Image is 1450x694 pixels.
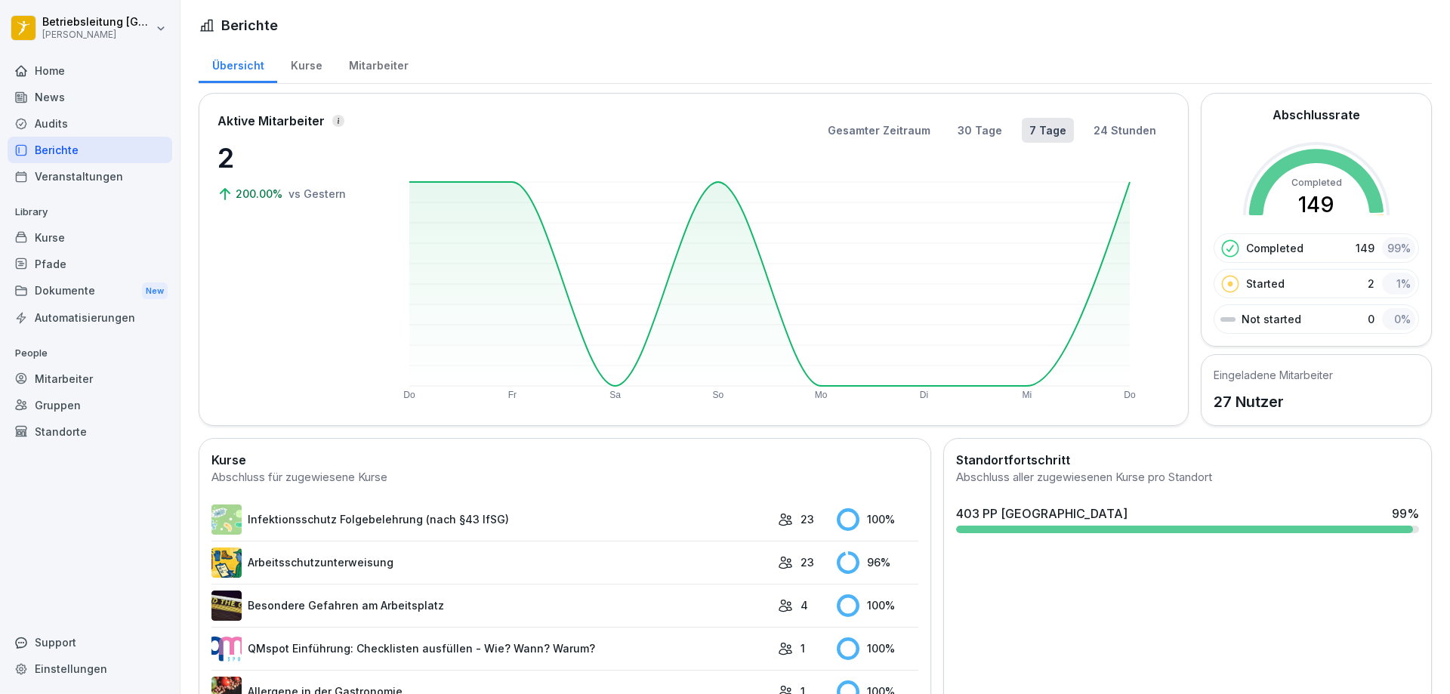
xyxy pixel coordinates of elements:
div: 99 % [1392,504,1419,523]
a: Kurse [8,224,172,251]
div: 0 % [1382,308,1415,330]
p: vs Gestern [288,186,346,202]
h5: Eingeladene Mitarbeiter [1214,367,1333,383]
p: [PERSON_NAME] [42,29,153,40]
text: Fr [508,390,517,400]
text: So [713,390,724,400]
p: Library [8,200,172,224]
div: 403 PP [GEOGRAPHIC_DATA] [956,504,1128,523]
a: Veranstaltungen [8,163,172,190]
p: 2 [1368,276,1374,291]
p: 23 [801,511,814,527]
a: Mitarbeiter [335,45,421,83]
a: Gruppen [8,392,172,418]
button: 30 Tage [950,118,1010,143]
p: 1 [801,640,805,656]
text: Di [920,390,928,400]
a: QMspot Einführung: Checklisten ausfüllen - Wie? Wann? Warum? [211,634,770,664]
div: 96 % [837,551,918,574]
text: Mo [815,390,828,400]
a: Übersicht [199,45,277,83]
p: Completed [1246,240,1303,256]
p: 2 [217,137,369,178]
img: zq4t51x0wy87l3xh8s87q7rq.png [211,591,242,621]
p: People [8,341,172,366]
div: 100 % [837,637,918,660]
h2: Kurse [211,451,918,469]
a: Standorte [8,418,172,445]
a: Home [8,57,172,84]
a: Einstellungen [8,655,172,682]
p: 149 [1356,240,1374,256]
div: Support [8,629,172,655]
p: 23 [801,554,814,570]
div: 1 % [1382,273,1415,295]
a: Mitarbeiter [8,366,172,392]
div: New [142,282,168,300]
a: News [8,84,172,110]
a: Arbeitsschutzunterweisung [211,547,770,578]
button: 24 Stunden [1086,118,1164,143]
div: Abschluss aller zugewiesenen Kurse pro Standort [956,469,1419,486]
div: 99 % [1382,237,1415,259]
text: Do [1124,390,1136,400]
p: 200.00% [236,186,285,202]
p: Started [1246,276,1285,291]
p: 27 Nutzer [1214,390,1333,413]
a: Besondere Gefahren am Arbeitsplatz [211,591,770,621]
a: Infektionsschutz Folgebelehrung (nach §43 IfSG) [211,504,770,535]
text: Mi [1022,390,1032,400]
img: tgff07aey9ahi6f4hltuk21p.png [211,504,242,535]
a: DokumenteNew [8,277,172,305]
p: 4 [801,597,808,613]
a: Audits [8,110,172,137]
a: Berichte [8,137,172,163]
div: 100 % [837,594,918,617]
a: Automatisierungen [8,304,172,331]
button: 7 Tage [1022,118,1074,143]
h2: Standortfortschritt [956,451,1419,469]
a: Kurse [277,45,335,83]
h2: Abschlussrate [1273,106,1360,124]
a: 403 PP [GEOGRAPHIC_DATA]99% [950,498,1425,539]
text: Sa [609,390,621,400]
p: Aktive Mitarbeiter [217,112,325,130]
div: 100 % [837,508,918,531]
p: 0 [1368,311,1374,327]
text: Do [403,390,415,400]
img: rsy9vu330m0sw5op77geq2rv.png [211,634,242,664]
a: Pfade [8,251,172,277]
p: Betriebsleitung [GEOGRAPHIC_DATA] [42,16,153,29]
div: Abschluss für zugewiesene Kurse [211,469,918,486]
div: Dokumente [8,277,172,305]
p: Not started [1242,311,1301,327]
button: Gesamter Zeitraum [820,118,938,143]
img: bgsrfyvhdm6180ponve2jajk.png [211,547,242,578]
h1: Berichte [221,15,278,35]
